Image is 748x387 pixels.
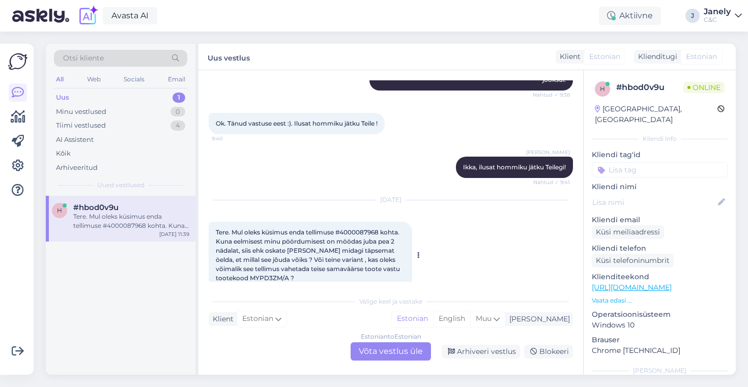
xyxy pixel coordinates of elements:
div: Klient [209,314,234,324]
span: Muu [476,314,492,323]
p: Klienditeekond [592,272,728,282]
div: Arhiveeri vestlus [442,345,520,359]
img: Askly Logo [8,52,27,71]
div: Minu vestlused [56,107,106,117]
div: [GEOGRAPHIC_DATA], [GEOGRAPHIC_DATA] [595,104,717,125]
div: Tere. Mul oleks küsimus enda tellimuse #4000087968 kohta. Kuna eelmisest minu pöördumisest on möö... [73,212,189,230]
div: Aktiivne [599,7,661,25]
p: Operatsioonisüsteem [592,309,728,320]
div: Küsi meiliaadressi [592,225,664,239]
span: Otsi kliente [63,53,104,64]
input: Lisa tag [592,162,728,177]
div: Blokeeri [524,345,573,359]
p: Kliendi email [592,215,728,225]
label: Uus vestlus [208,50,250,64]
span: 9:40 [212,135,250,142]
a: Avasta AI [103,7,157,24]
span: Estonian [242,313,273,324]
div: Võta vestlus üle [351,342,431,361]
span: Uued vestlused [97,181,145,190]
div: All [54,73,66,86]
span: Estonian [686,51,717,62]
div: Küsi telefoninumbrit [592,254,674,267]
div: # hbod0v9u [616,81,683,94]
div: [DATE] 11:39 [159,230,189,238]
p: Kliendi nimi [592,182,728,192]
div: [DATE] [209,195,573,204]
div: Janely [704,8,731,16]
div: English [433,311,470,326]
div: [PERSON_NAME] [505,314,570,324]
div: Web [85,73,103,86]
a: JanelyC&C [704,8,742,24]
div: Email [166,73,187,86]
input: Lisa nimi [592,197,716,208]
span: h [600,85,605,93]
p: Windows 10 [592,320,728,331]
span: #hbod0v9u [73,203,119,212]
span: Estonian [589,51,620,62]
p: Chrome [TECHNICAL_ID] [592,345,728,356]
div: Estonian [392,311,433,326]
div: Tiimi vestlused [56,121,106,131]
span: Ok. Tänud vastuse eest :). Ilusat hommiku jätku Teile ! [216,120,378,127]
div: J [685,9,700,23]
div: Klient [556,51,581,62]
div: 0 [170,107,185,117]
span: Nähtud ✓ 9:41 [532,178,570,186]
span: Nähtud ✓ 9:38 [532,91,570,99]
p: Vaata edasi ... [592,296,728,305]
div: Arhiveeritud [56,163,98,173]
a: [URL][DOMAIN_NAME] [592,283,672,292]
div: [PERSON_NAME] [592,366,728,375]
div: C&C [704,16,731,24]
span: Ikka, ilusat hommiku jätku Teilegi! [463,163,566,171]
div: Klienditugi [634,51,677,62]
div: Socials [122,73,147,86]
span: [PERSON_NAME] [526,148,570,156]
p: Brauser [592,335,728,345]
div: 4 [170,121,185,131]
img: explore-ai [77,5,99,26]
p: Kliendi tag'id [592,150,728,160]
div: Kliendi info [592,134,728,143]
div: 1 [172,93,185,103]
div: AI Assistent [56,135,94,145]
p: Kliendi telefon [592,243,728,254]
span: Online [683,82,725,93]
div: Kõik [56,148,71,159]
div: Valige keel ja vastake [209,297,573,306]
span: Tere. Mul oleks küsimus enda tellimuse #4000087968 kohta. Kuna eelmisest minu pöördumisest on möö... [216,228,401,282]
div: Estonian to Estonian [361,332,421,341]
div: Uus [56,93,69,103]
span: h [57,206,62,214]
